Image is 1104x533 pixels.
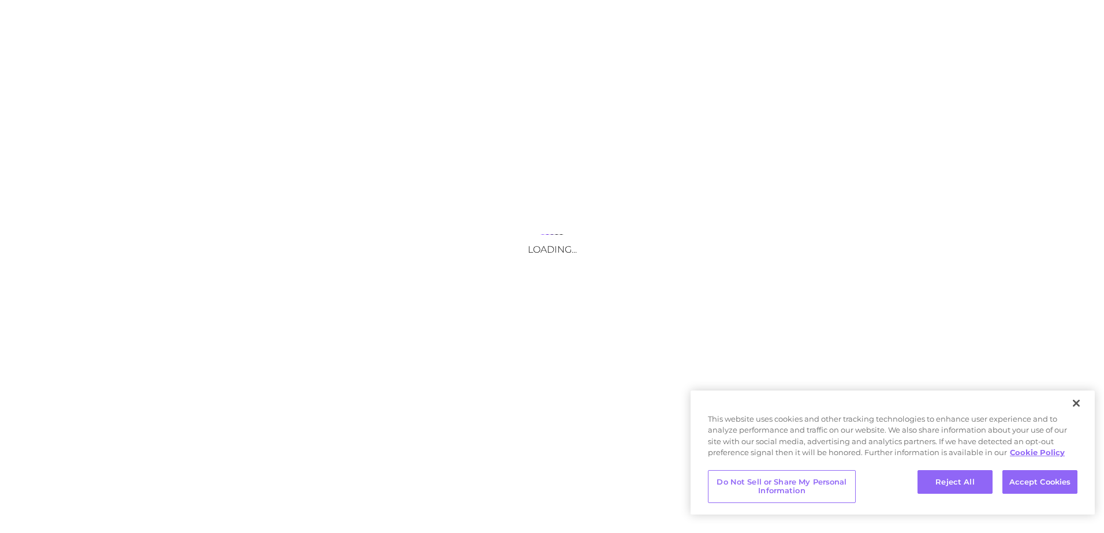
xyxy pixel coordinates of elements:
[437,244,667,255] h3: Loading...
[708,470,856,503] button: Do Not Sell or Share My Personal Information, Opens the preference center dialog
[691,414,1095,464] div: This website uses cookies and other tracking technologies to enhance user experience and to analy...
[1064,391,1089,416] button: Close
[691,391,1095,515] div: Cookie banner
[1010,448,1065,457] a: More information about your privacy, opens in a new tab
[1002,470,1077,494] button: Accept Cookies
[917,470,993,494] button: Reject All
[691,391,1095,515] div: Privacy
